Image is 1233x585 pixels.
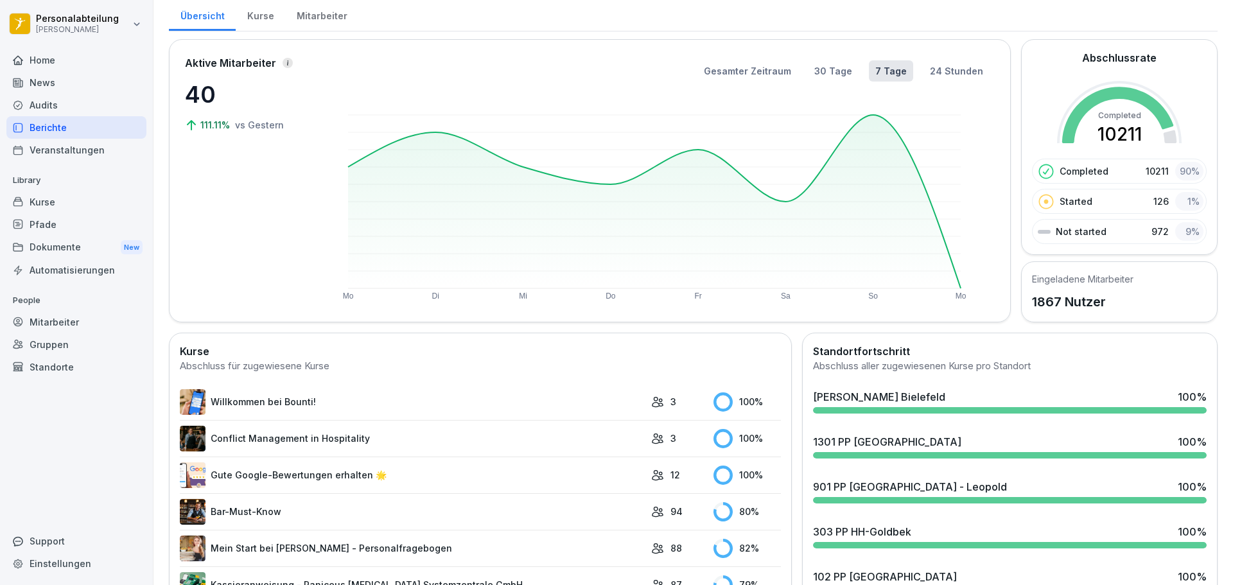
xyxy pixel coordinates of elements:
[1175,162,1203,180] div: 90 %
[1153,195,1169,208] p: 126
[808,60,859,82] button: 30 Tage
[180,389,205,415] img: xh3bnih80d1pxcetv9zsuevg.png
[6,530,146,552] div: Support
[808,384,1212,419] a: [PERSON_NAME] Bielefeld100%
[121,240,143,255] div: New
[606,292,616,301] text: Do
[185,55,276,71] p: Aktive Mitarbeiter
[180,359,781,374] div: Abschluss für zugewiesene Kurse
[1151,225,1169,238] p: 972
[6,94,146,116] a: Audits
[670,468,680,482] p: 12
[36,25,119,34] p: [PERSON_NAME]
[1178,434,1207,450] div: 100 %
[956,292,966,301] text: Mo
[808,429,1212,464] a: 1301 PP [GEOGRAPHIC_DATA]100%
[343,292,354,301] text: Mo
[432,292,439,301] text: Di
[180,389,645,415] a: Willkommen bei Bounti!
[6,213,146,236] a: Pfade
[713,502,781,521] div: 80 %
[1178,479,1207,494] div: 100 %
[6,236,146,259] a: DokumenteNew
[1082,50,1157,65] h2: Abschlussrate
[6,71,146,94] a: News
[6,333,146,356] a: Gruppen
[1060,164,1108,178] p: Completed
[6,290,146,311] p: People
[813,344,1207,359] h2: Standortfortschritt
[670,541,682,555] p: 88
[713,466,781,485] div: 100 %
[235,118,284,132] p: vs Gestern
[180,462,205,488] img: iwscqm9zjbdjlq9atufjsuwv.png
[808,474,1212,509] a: 901 PP [GEOGRAPHIC_DATA] - Leopold100%
[1178,524,1207,539] div: 100 %
[200,118,232,132] p: 111.11%
[180,426,645,451] a: Conflict Management in Hospitality
[697,60,798,82] button: Gesamter Zeitraum
[813,569,957,584] div: 102 PP [GEOGRAPHIC_DATA]
[180,462,645,488] a: Gute Google-Bewertungen erhalten 🌟
[6,356,146,378] a: Standorte
[180,344,781,359] h2: Kurse
[813,524,911,539] div: 303 PP HH-Goldbek
[1178,389,1207,405] div: 100 %
[713,392,781,412] div: 100 %
[6,236,146,259] div: Dokumente
[185,77,313,112] p: 40
[6,170,146,191] p: Library
[869,60,913,82] button: 7 Tage
[6,552,146,575] a: Einstellungen
[1056,225,1106,238] p: Not started
[36,13,119,24] p: Personalabteilung
[813,359,1207,374] div: Abschluss aller zugewiesenen Kurse pro Standort
[519,292,527,301] text: Mi
[6,191,146,213] a: Kurse
[1175,222,1203,241] div: 9 %
[1146,164,1169,178] p: 10211
[6,259,146,281] a: Automatisierungen
[6,116,146,139] a: Berichte
[1060,195,1092,208] p: Started
[6,311,146,333] a: Mitarbeiter
[781,292,791,301] text: Sa
[180,536,205,561] img: aaay8cu0h1hwaqqp9269xjan.png
[813,389,945,405] div: [PERSON_NAME] Bielefeld
[713,429,781,448] div: 100 %
[180,499,645,525] a: Bar-Must-Know
[670,395,676,408] p: 3
[6,49,146,71] a: Home
[813,479,1007,494] div: 901 PP [GEOGRAPHIC_DATA] - Leopold
[180,499,205,525] img: avw4yih0pjczq94wjribdn74.png
[808,519,1212,554] a: 303 PP HH-Goldbek100%
[1178,569,1207,584] div: 100 %
[1032,272,1133,286] h5: Eingeladene Mitarbeiter
[694,292,701,301] text: Fr
[6,139,146,161] a: Veranstaltungen
[180,426,205,451] img: v5km1yrum515hbryjbhr1wgk.png
[923,60,990,82] button: 24 Stunden
[713,539,781,558] div: 82 %
[1032,292,1133,311] p: 1867 Nutzer
[180,536,645,561] a: Mein Start bei [PERSON_NAME] - Personalfragebogen
[868,292,878,301] text: So
[813,434,961,450] div: 1301 PP [GEOGRAPHIC_DATA]
[670,505,683,518] p: 94
[670,432,676,445] p: 3
[1175,192,1203,211] div: 1 %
